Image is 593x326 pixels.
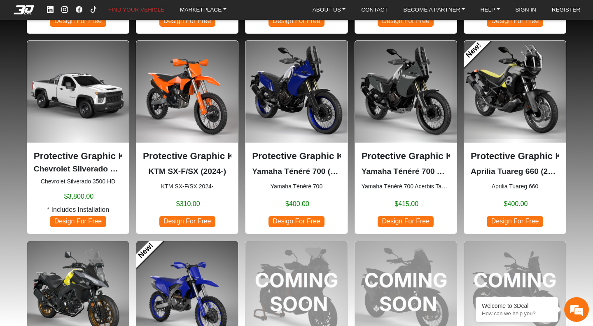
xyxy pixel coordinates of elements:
[268,15,325,26] span: Design For Free
[47,205,109,215] span: * Includes Installation
[34,149,122,163] p: Protective Graphic Kit
[358,4,391,16] a: CONTACT
[362,182,450,191] small: Yamaha Ténéré 700 Acerbis Tank 6.1 Gl
[471,149,559,163] p: Protective Graphic Kit
[143,182,231,191] small: KTM SX-F/SX 2024-
[48,97,114,175] span: We're online!
[27,40,129,234] div: Chevrolet Silverado 3500 HD
[55,244,106,269] div: FAQs
[400,4,468,16] a: BECOME A PARTNER
[55,43,151,54] div: Chat with us now
[362,166,450,178] p: Yamaha Ténéré 700 Acerbis Tank 6.1 Gl (2019-2024)
[9,42,21,55] div: Navigation go back
[252,149,341,163] p: Protective Graphic Kit
[487,216,543,227] span: Design For Free
[50,216,106,227] span: Design For Free
[471,182,559,191] small: Aprilia Tuareg 660
[504,199,528,209] span: $400.00
[549,4,584,16] a: REGISTER
[355,40,457,234] div: Yamaha Ténéré 700 Acerbis Tank 6.1 Gl
[245,41,347,143] img: Ténéré 700null2019-2024
[309,4,349,16] a: ABOUT US
[285,199,309,209] span: $400.00
[50,15,106,26] span: Design For Free
[482,310,552,317] p: How can we help you?
[177,4,230,16] a: MARKETPLACE
[130,234,163,267] a: New!
[159,216,215,227] span: Design For Free
[378,216,434,227] span: Design For Free
[355,41,457,143] img: Ténéré 700 Acerbis Tank 6.1 Gl2019-2024
[176,199,200,209] span: $310.00
[252,182,341,191] small: Yamaha Ténéré 700
[4,258,55,264] span: Conversation
[268,216,325,227] span: Design For Free
[395,199,418,209] span: $415.00
[482,303,552,309] div: Welcome to 3Dcal
[487,15,543,26] span: Design For Free
[457,34,490,67] a: New!
[27,41,129,143] img: Silverado 3500 HDnull2020-2023
[105,4,168,16] a: FIND YOUR VEHICLE
[252,166,341,178] p: Yamaha Ténéré 700 (2019-2024)
[64,192,93,202] span: $3,800.00
[245,40,348,234] div: Yamaha Ténéré 700
[477,4,503,16] a: HELP
[362,149,450,163] p: Protective Graphic Kit
[106,244,157,269] div: Articles
[136,40,238,234] div: KTM SX-F/SX 2024-
[143,149,231,163] p: Protective Graphic Kit
[4,215,157,244] textarea: Type your message and hit 'Enter'
[143,166,231,178] p: KTM SX-F/SX (2024-)
[159,15,215,26] span: Design For Free
[34,177,122,186] small: Chevrolet Silverado 3500 HD
[464,40,566,234] div: Aprilia Tuareg 660
[378,15,434,26] span: Design For Free
[464,41,566,143] img: Tuareg 660null2022
[135,4,155,24] div: Minimize live chat window
[512,4,539,16] a: SIGN IN
[471,166,559,178] p: Aprilia Tuareg 660 (2022)
[34,163,122,175] p: Chevrolet Silverado 3500 HD (2020-2023)
[136,41,238,143] img: SX-F/SXnull2024-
